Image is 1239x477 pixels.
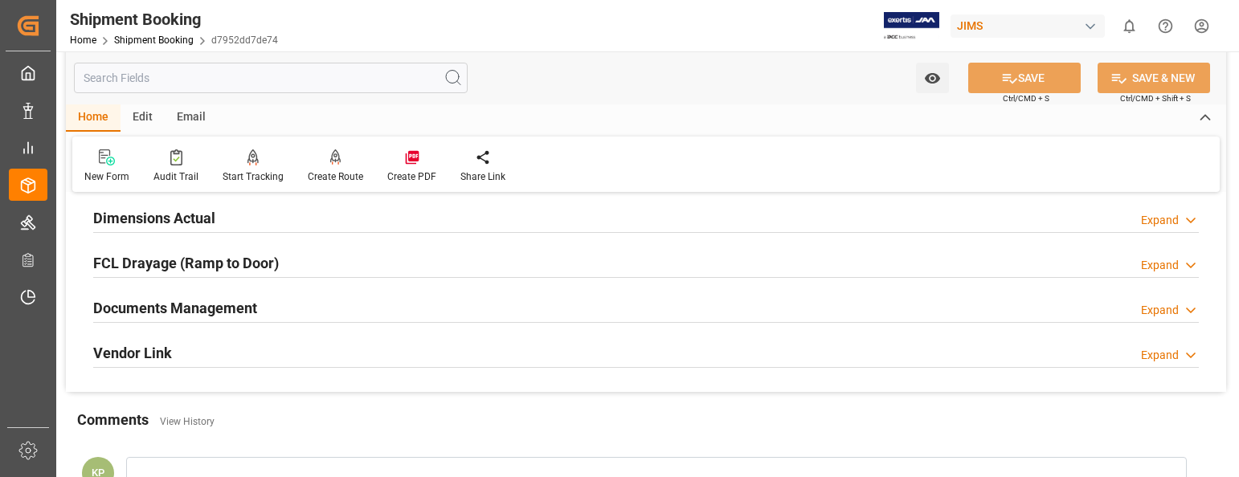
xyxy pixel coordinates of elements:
[74,63,468,93] input: Search Fields
[1141,302,1179,319] div: Expand
[884,12,939,40] img: Exertis%20JAM%20-%20Email%20Logo.jpg_1722504956.jpg
[1111,8,1147,44] button: show 0 new notifications
[84,169,129,184] div: New Form
[160,416,215,427] a: View History
[1141,212,1179,229] div: Expand
[77,409,149,430] h2: Comments
[70,7,278,31] div: Shipment Booking
[1141,347,1179,364] div: Expand
[968,63,1081,93] button: SAVE
[93,297,257,319] h2: Documents Management
[916,63,949,93] button: open menu
[460,169,505,184] div: Share Link
[66,104,121,132] div: Home
[93,252,279,274] h2: FCL Drayage (Ramp to Door)
[114,35,194,46] a: Shipment Booking
[951,14,1105,38] div: JIMS
[165,104,218,132] div: Email
[387,169,436,184] div: Create PDF
[70,35,96,46] a: Home
[1147,8,1184,44] button: Help Center
[121,104,165,132] div: Edit
[951,10,1111,41] button: JIMS
[153,169,198,184] div: Audit Trail
[1141,257,1179,274] div: Expand
[93,342,172,364] h2: Vendor Link
[1120,92,1191,104] span: Ctrl/CMD + Shift + S
[308,169,363,184] div: Create Route
[1003,92,1049,104] span: Ctrl/CMD + S
[93,207,215,229] h2: Dimensions Actual
[223,169,284,184] div: Start Tracking
[1098,63,1210,93] button: SAVE & NEW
